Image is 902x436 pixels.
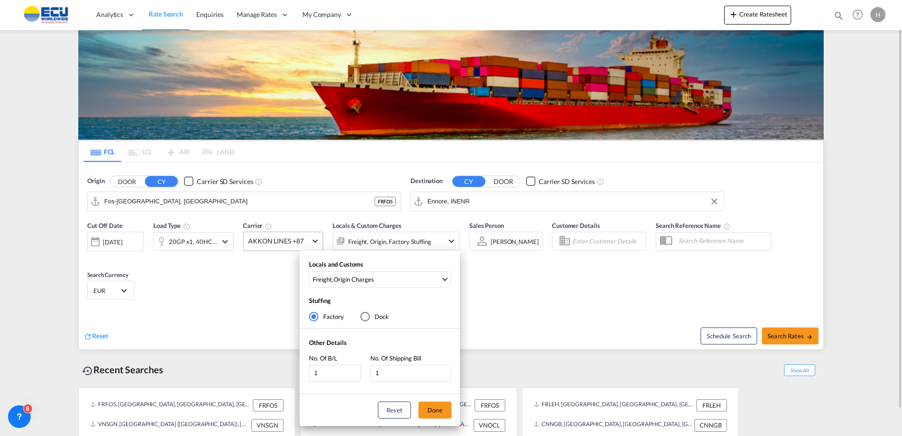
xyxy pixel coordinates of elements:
button: Done [418,402,451,419]
div: Origin Charges [334,275,374,284]
span: No. Of Shipping Bill [370,354,421,362]
span: Stuffing [309,297,331,304]
md-radio-button: Factory [309,312,344,321]
span: No. Of B/L [309,354,337,362]
md-radio-button: Dock [360,312,389,321]
md-select: Select Locals and Customs: Freight, Origin Charges [309,271,451,288]
span: , [313,275,441,284]
button: Reset [378,402,411,419]
input: No. Of Shipping Bill [370,365,451,382]
input: No. Of B/L [309,365,361,382]
div: Freight [313,275,332,284]
span: Locals and Customs [309,260,363,268]
span: Other Details [309,339,347,346]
